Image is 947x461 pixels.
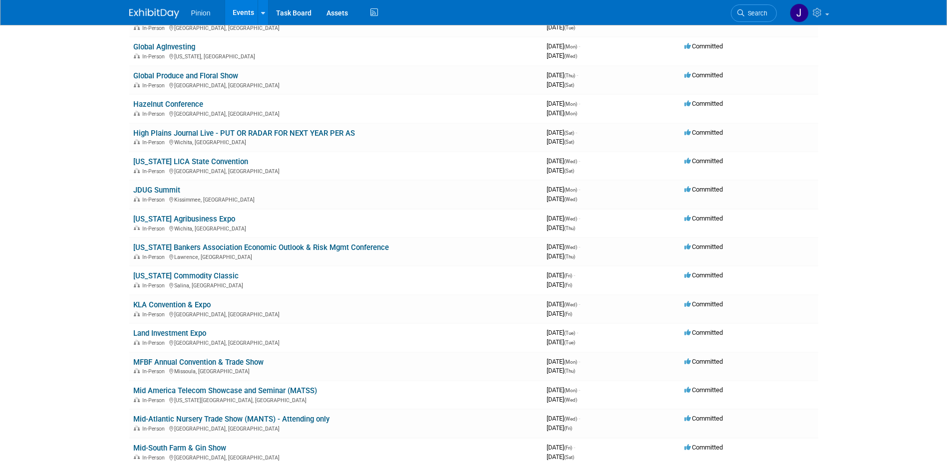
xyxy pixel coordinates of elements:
[133,81,539,89] div: [GEOGRAPHIC_DATA], [GEOGRAPHIC_DATA]
[547,186,580,193] span: [DATE]
[579,157,580,165] span: -
[133,215,235,224] a: [US_STATE] Agribusiness Expo
[133,224,539,232] div: Wichita, [GEOGRAPHIC_DATA]
[684,300,723,308] span: Committed
[684,415,723,422] span: Committed
[564,340,575,345] span: (Tue)
[564,397,577,403] span: (Wed)
[133,167,539,175] div: [GEOGRAPHIC_DATA], [GEOGRAPHIC_DATA]
[564,82,574,88] span: (Sat)
[134,397,140,402] img: In-Person Event
[142,311,168,318] span: In-Person
[142,368,168,375] span: In-Person
[547,71,578,79] span: [DATE]
[579,215,580,222] span: -
[579,415,580,422] span: -
[547,281,572,288] span: [DATE]
[684,243,723,250] span: Committed
[579,300,580,308] span: -
[731,4,777,22] a: Search
[133,281,539,289] div: Salina, [GEOGRAPHIC_DATA]
[134,455,140,460] img: In-Person Event
[142,226,168,232] span: In-Person
[142,282,168,289] span: In-Person
[684,271,723,279] span: Committed
[547,224,575,231] span: [DATE]
[133,358,264,367] a: MFBF Annual Convention & Trade Show
[133,138,539,146] div: Wichita, [GEOGRAPHIC_DATA]
[547,215,580,222] span: [DATE]
[547,415,580,422] span: [DATE]
[684,129,723,136] span: Committed
[133,396,539,404] div: [US_STATE][GEOGRAPHIC_DATA], [GEOGRAPHIC_DATA]
[579,243,580,250] span: -
[129,8,179,18] img: ExhibitDay
[564,416,577,422] span: (Wed)
[684,444,723,451] span: Committed
[564,101,577,107] span: (Mon)
[133,195,539,203] div: Kissimmee, [GEOGRAPHIC_DATA]
[133,386,317,395] a: Mid America Telecom Showcase and Seminar (MATSS)
[134,25,140,30] img: In-Person Event
[564,139,574,145] span: (Sat)
[133,415,329,424] a: Mid-Atlantic Nursery Trade Show (MANTS) - Attending only
[564,111,577,116] span: (Mon)
[133,329,206,338] a: Land Investment Expo
[564,226,575,231] span: (Thu)
[142,168,168,175] span: In-Person
[684,386,723,394] span: Committed
[133,186,180,195] a: JDUG Summit
[142,197,168,203] span: In-Person
[134,168,140,173] img: In-Person Event
[744,9,767,17] span: Search
[134,139,140,144] img: In-Person Event
[133,444,226,453] a: Mid-South Farm & Gin Show
[133,42,195,51] a: Global AgInvesting
[547,300,580,308] span: [DATE]
[684,100,723,107] span: Committed
[576,129,577,136] span: -
[574,271,575,279] span: -
[547,100,580,107] span: [DATE]
[564,302,577,307] span: (Wed)
[564,244,577,250] span: (Wed)
[134,111,140,116] img: In-Person Event
[564,426,572,431] span: (Fri)
[579,386,580,394] span: -
[547,167,574,174] span: [DATE]
[577,329,578,336] span: -
[579,100,580,107] span: -
[133,243,389,252] a: [US_STATE] Bankers Association Economic Outlook & Risk Mgmt Conference
[133,367,539,375] div: Missoula, [GEOGRAPHIC_DATA]
[142,111,168,117] span: In-Person
[142,53,168,60] span: In-Person
[684,186,723,193] span: Committed
[547,453,574,461] span: [DATE]
[564,282,572,288] span: (Fri)
[134,368,140,373] img: In-Person Event
[579,358,580,365] span: -
[684,358,723,365] span: Committed
[579,186,580,193] span: -
[547,157,580,165] span: [DATE]
[133,157,248,166] a: [US_STATE] LICA State Convention
[547,444,575,451] span: [DATE]
[142,254,168,260] span: In-Person
[134,226,140,230] img: In-Person Event
[547,42,580,50] span: [DATE]
[564,130,574,136] span: (Sat)
[564,359,577,365] span: (Mon)
[134,53,140,58] img: In-Person Event
[547,271,575,279] span: [DATE]
[564,159,577,164] span: (Wed)
[134,311,140,316] img: In-Person Event
[142,426,168,432] span: In-Person
[547,81,574,88] span: [DATE]
[142,397,168,404] span: In-Person
[564,388,577,393] span: (Mon)
[547,424,572,432] span: [DATE]
[547,23,575,31] span: [DATE]
[564,455,574,460] span: (Sat)
[564,311,572,317] span: (Fri)
[133,453,539,461] div: [GEOGRAPHIC_DATA], [GEOGRAPHIC_DATA]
